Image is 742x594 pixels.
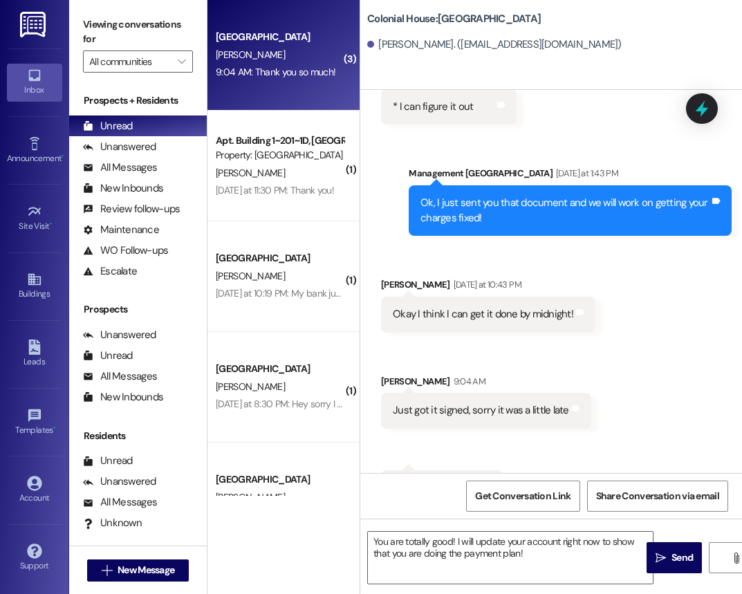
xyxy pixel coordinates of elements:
label: Viewing conversations for [83,14,193,50]
div: Residents [69,429,207,443]
div: Ok, I just sent you that document and we will work on getting your charges fixed! [420,196,709,225]
a: Account [7,472,62,509]
div: Property: [GEOGRAPHIC_DATA] [216,148,344,163]
a: Templates • [7,404,62,441]
div: Unread [83,119,133,133]
div: [DATE] at 11:30 PM: Thank you! [216,184,334,196]
div: 9:04 AM [450,374,485,389]
div: 9:04 AM: Thank you so much! [216,66,335,78]
div: [PERSON_NAME] [381,374,591,393]
button: Get Conversation Link [466,481,579,512]
div: WO Follow-ups [83,243,168,258]
a: Buildings [7,268,62,305]
span: Send [671,550,693,565]
a: Leads [7,335,62,373]
button: Share Conversation via email [587,481,728,512]
div: All Messages [83,160,157,175]
span: [PERSON_NAME] [216,491,285,503]
div: Management [GEOGRAPHIC_DATA] [409,166,732,185]
div: New Inbounds [83,390,163,405]
button: New Message [87,559,189,582]
textarea: You are totally good! I will update your account right now to show that you are doing the payment... [368,532,653,584]
span: New Message [118,563,174,577]
div: [PERSON_NAME] [381,277,595,297]
img: ResiDesk Logo [20,12,48,37]
div: Escalate [83,264,137,279]
span: Share Conversation via email [596,489,719,503]
div: Prospects + Residents [69,93,207,108]
button: Send [647,542,702,573]
span: Get Conversation Link [475,489,571,503]
div: Unread [83,454,133,468]
div: Apt. Building 1~201~1D, [GEOGRAPHIC_DATA] [216,133,344,148]
div: Unanswered [83,328,156,342]
div: Just got it signed, sorry it was a little late [393,403,569,418]
div: Unanswered [83,474,156,489]
b: Colonial House: [GEOGRAPHIC_DATA] [367,12,541,26]
input: All communities [89,50,171,73]
a: Inbox [7,64,62,101]
div: New Inbounds [83,181,163,196]
div: [GEOGRAPHIC_DATA] [216,30,344,44]
span: [PERSON_NAME] [216,270,285,282]
i:  [731,553,741,564]
div: [GEOGRAPHIC_DATA] [216,472,344,487]
span: [PERSON_NAME] [216,380,285,393]
div: * I can figure it out [393,100,473,114]
div: Prospects [69,302,207,317]
div: Okay I think I can get it done by midnight! [393,307,573,322]
a: Site Visit • [7,200,62,237]
span: • [53,423,55,433]
span: • [62,151,64,161]
div: [GEOGRAPHIC_DATA] [216,362,344,376]
div: [DATE] at 1:43 PM [553,166,618,180]
div: Maintenance [83,223,159,237]
span: [PERSON_NAME] [216,167,285,179]
span: [PERSON_NAME] [216,48,285,61]
i:  [102,565,112,576]
i:  [178,56,185,67]
div: [PERSON_NAME]. ([EMAIL_ADDRESS][DOMAIN_NAME]) [367,37,622,52]
div: All Messages [83,495,157,510]
div: [GEOGRAPHIC_DATA] [216,251,344,266]
div: [DATE] at 10:43 PM [450,277,521,292]
div: All Messages [83,369,157,384]
span: • [50,219,52,229]
div: [DATE] at 8:30 PM: Hey sorry I totally forgot to message you back but can I pay with FAFSA [216,398,577,410]
a: Support [7,539,62,577]
div: Unanswered [83,140,156,154]
div: Review follow-ups [83,202,180,216]
div: Unread [83,349,133,363]
div: Unknown [83,516,142,530]
i:  [656,553,666,564]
